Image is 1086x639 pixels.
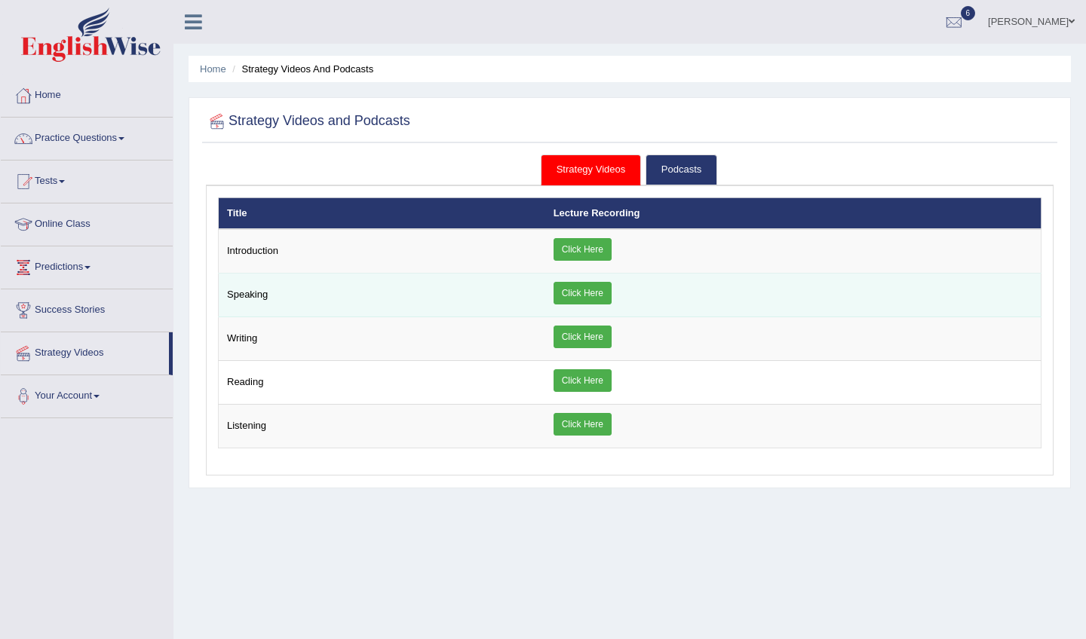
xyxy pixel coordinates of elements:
[1,246,173,284] a: Predictions
[545,197,1042,229] th: Lecture Recording
[229,62,373,76] li: Strategy Videos and Podcasts
[1,289,173,327] a: Success Stories
[219,229,545,274] td: Introduction
[219,405,545,448] td: Listening
[1,375,173,413] a: Your Account
[554,238,612,261] a: Click Here
[554,282,612,304] a: Click Here
[219,197,545,229] th: Title
[554,326,612,348] a: Click Here
[961,6,976,20] span: 6
[206,110,410,133] h2: Strategy Videos and Podcasts
[541,154,642,185] a: Strategy Videos
[554,369,612,392] a: Click Here
[1,118,173,155] a: Practice Questions
[219,274,545,317] td: Speaking
[1,332,169,370] a: Strategy Videos
[1,203,173,241] a: Online Class
[219,317,545,361] td: Writing
[554,413,612,436] a: Click Here
[200,63,226,75] a: Home
[1,161,173,198] a: Tests
[1,75,173,112] a: Home
[646,154,717,185] a: Podcasts
[219,361,545,405] td: Reading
